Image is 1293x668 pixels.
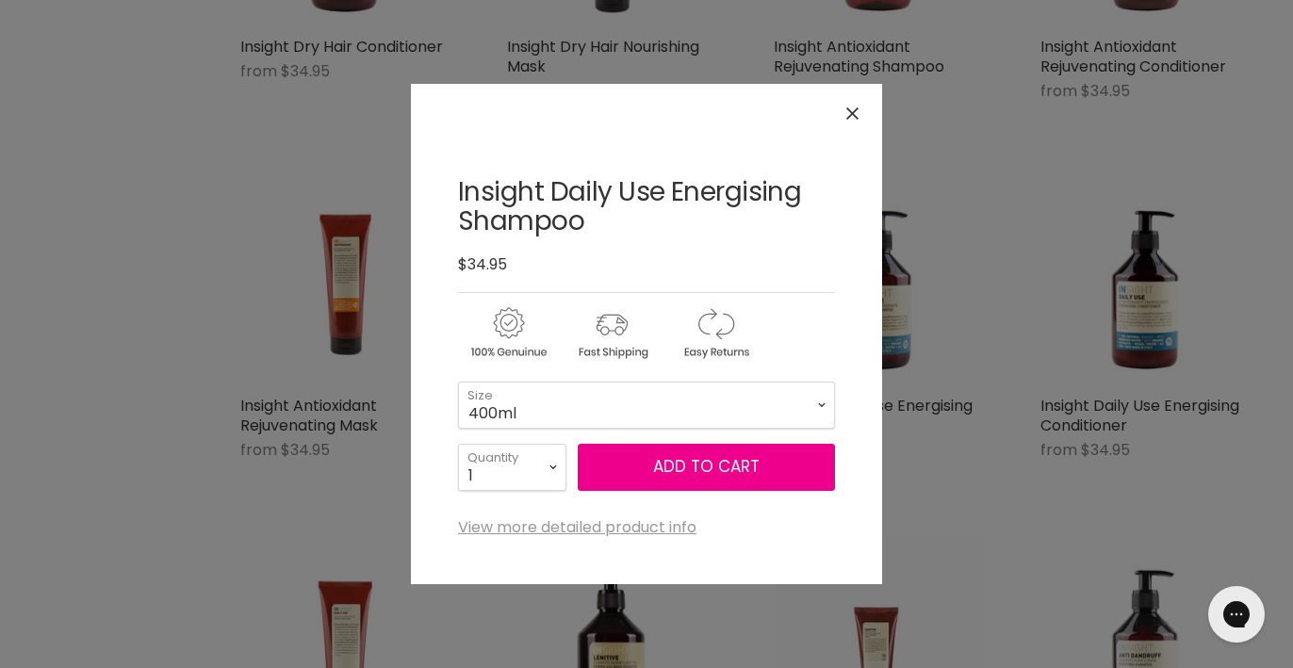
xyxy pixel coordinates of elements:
button: Add to cart [578,444,835,491]
span: Add to cart [653,455,760,478]
img: genuine.gif [458,304,558,362]
a: View more detailed product info [458,519,696,536]
img: returns.gif [665,304,765,362]
button: Close [832,93,873,134]
img: shipping.gif [562,304,662,362]
iframe: Gorgias live chat messenger [1199,579,1274,649]
select: Quantity [458,444,566,491]
a: Insight Daily Use Energising Shampoo [458,173,801,239]
span: $34.95 [458,253,507,275]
